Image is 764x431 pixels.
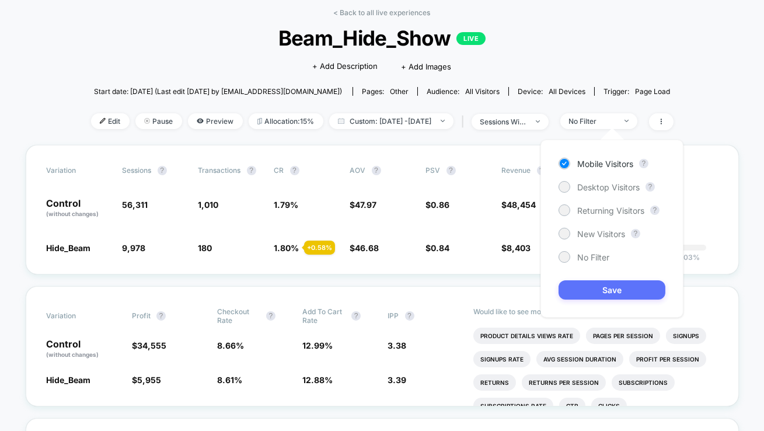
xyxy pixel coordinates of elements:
span: 48,454 [507,200,536,210]
span: Sessions [123,166,152,175]
img: edit [100,118,106,124]
span: 1.80 % [274,243,299,253]
span: Allocation: 15% [249,113,323,129]
button: ? [646,182,655,192]
span: CR [274,166,284,175]
span: other [390,87,409,96]
li: Signups Rate [473,351,531,367]
span: Pause [135,113,182,129]
span: IPP [388,311,399,320]
div: sessions with impression [480,117,527,126]
p: Would like to see more reports? [473,307,718,316]
span: 8.61 % [217,375,242,385]
span: 56,311 [123,200,148,210]
button: ? [631,229,640,238]
button: ? [650,206,660,215]
span: 3.39 [388,375,407,385]
span: 9,978 [123,243,146,253]
span: $ [502,200,536,210]
span: Variation [47,307,111,325]
span: (without changes) [47,351,99,358]
li: Subscriptions Rate [473,398,553,414]
li: Subscriptions [612,374,675,391]
span: All Visitors [465,87,500,96]
span: Add To Cart Rate [302,307,346,325]
span: Preview [188,113,243,129]
button: ? [247,166,256,175]
span: No Filter [577,252,609,262]
div: No Filter [569,117,616,126]
p: Control [47,199,111,218]
button: ? [446,166,456,175]
img: end [625,120,629,122]
a: < Back to all live experiences [334,8,431,17]
span: Page Load [635,87,670,96]
span: 8.66 % [217,340,244,350]
span: 12.88 % [302,375,333,385]
button: ? [158,166,167,175]
span: Checkout Rate [217,307,260,325]
span: 0.86 [431,200,450,210]
span: 46.68 [355,243,379,253]
span: PSV [426,166,441,175]
span: $ [426,200,450,210]
span: Hide_Beam [47,375,91,385]
span: Transactions [198,166,241,175]
span: 1,010 [198,200,219,210]
li: Returns Per Session [522,374,606,391]
p: LIVE [456,32,486,45]
span: 8,403 [507,243,531,253]
p: Control [47,339,120,359]
span: $ [350,243,379,253]
span: 5,955 [137,375,161,385]
span: Profit [132,311,151,320]
button: ? [405,311,414,321]
img: rebalance [257,118,262,124]
span: Revenue [502,166,531,175]
img: calendar [338,118,344,124]
span: 180 [198,243,212,253]
span: 3.38 [388,340,407,350]
span: $ [350,200,377,210]
li: Returns [473,374,516,391]
li: Pages Per Session [586,328,660,344]
button: ? [156,311,166,321]
span: Start date: [DATE] (Last edit [DATE] by [EMAIL_ADDRESS][DOMAIN_NAME]) [94,87,342,96]
button: ? [290,166,299,175]
li: Clicks [591,398,627,414]
span: Beam_Hide_Show [120,26,644,50]
li: Profit Per Session [629,351,706,367]
span: $ [132,340,166,350]
img: end [144,118,150,124]
span: | [459,113,472,130]
div: Audience: [427,87,500,96]
span: + Add Images [401,62,451,71]
span: Edit [91,113,130,129]
span: 34,555 [137,340,166,350]
span: $ [426,243,450,253]
span: all devices [549,87,585,96]
span: + Add Description [312,61,378,72]
span: Mobile Visitors [577,159,633,169]
span: Desktop Visitors [577,182,640,192]
img: end [536,120,540,123]
span: AOV [350,166,366,175]
div: + 0.58 % [304,241,335,255]
span: $ [132,375,161,385]
button: Save [559,280,665,300]
img: end [441,120,445,122]
button: ? [266,311,275,321]
button: ? [639,159,648,168]
li: Avg Session Duration [536,351,623,367]
span: $ [502,243,531,253]
span: Hide_Beam [47,243,91,253]
button: ? [372,166,381,175]
li: Signups [666,328,706,344]
span: (without changes) [47,210,99,217]
span: 0.84 [431,243,450,253]
span: Custom: [DATE] - [DATE] [329,113,453,129]
span: Variation [47,166,111,175]
span: New Visitors [577,229,625,239]
button: ? [351,311,361,321]
span: 12.99 % [302,340,333,350]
